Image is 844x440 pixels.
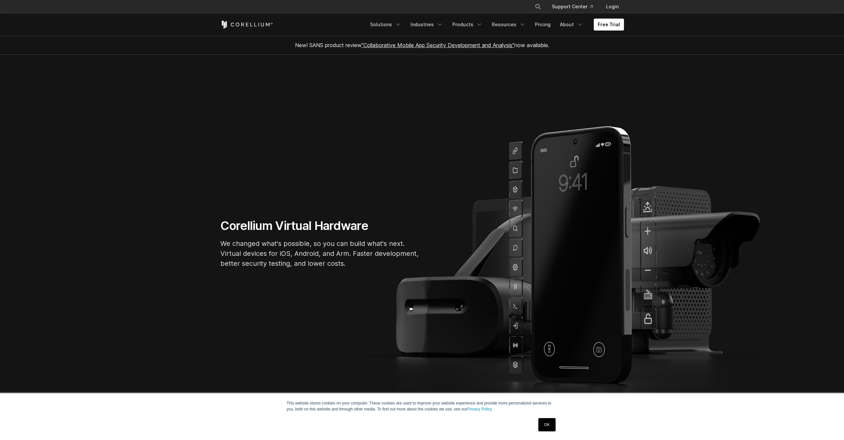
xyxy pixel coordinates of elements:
a: Solutions [366,19,405,31]
a: OK [538,418,555,431]
a: Privacy Policy. [467,407,493,411]
button: Search [532,1,544,13]
h1: Corellium Virtual Hardware [220,218,420,233]
a: Industries [407,19,447,31]
a: Login [601,1,624,13]
a: Free Trial [594,19,624,31]
a: Pricing [531,19,555,31]
a: Products [448,19,487,31]
div: Navigation Menu [366,19,624,31]
p: We changed what's possible, so you can build what's next. Virtual devices for iOS, Android, and A... [220,239,420,268]
a: Support Center [547,1,598,13]
p: This website stores cookies on your computer. These cookies are used to improve your website expe... [287,400,558,412]
div: Navigation Menu [527,1,624,13]
a: Resources [488,19,530,31]
a: "Collaborative Mobile App Security Development and Analysis" [361,42,514,48]
a: About [556,19,587,31]
a: Corellium Home [220,21,273,29]
span: New! SANS product review now available. [295,42,549,48]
